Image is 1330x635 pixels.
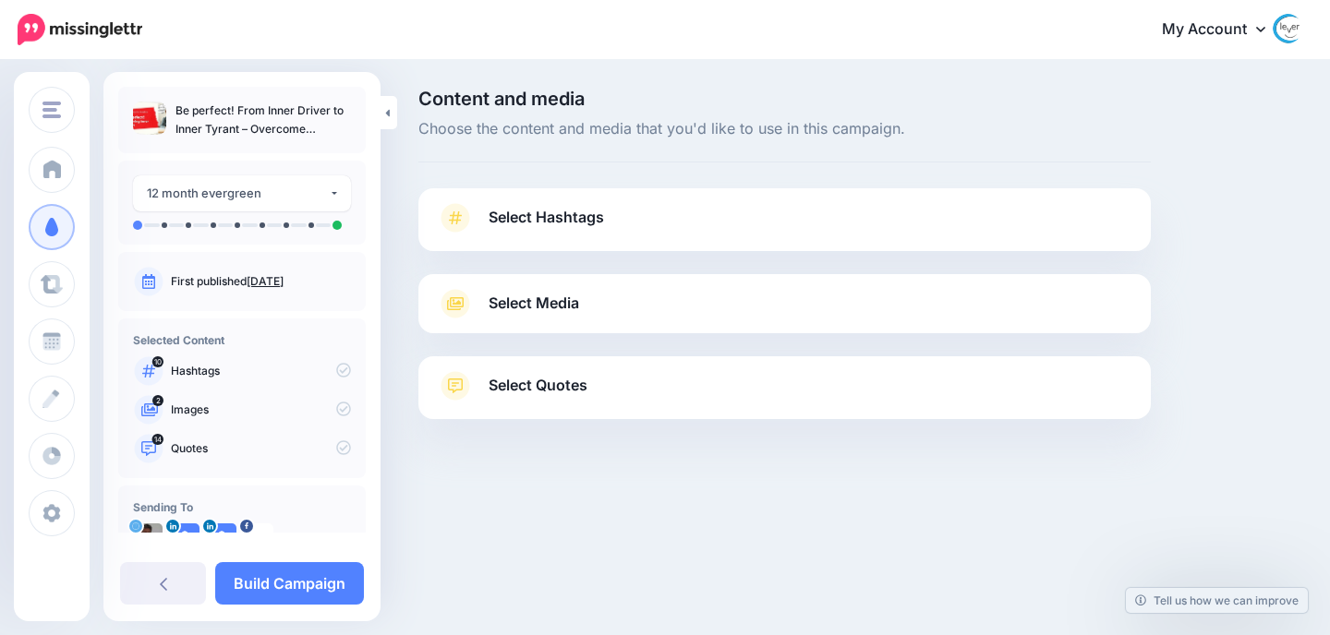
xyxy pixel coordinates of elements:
span: Select Media [489,291,579,316]
a: Select Media [437,289,1132,318]
p: First published [171,273,351,290]
p: Quotes [171,440,351,457]
img: Missinglettr [18,14,142,45]
span: 2 [152,395,163,406]
button: 12 month evergreen [133,175,351,211]
img: 18193956_1352207318168497_2630119938457215485_n-bsa31452.png [244,523,273,553]
span: Choose the content and media that you'd like to use in this campaign. [418,117,1151,141]
a: My Account [1143,7,1302,53]
a: [DATE] [247,274,284,288]
span: 14 [152,434,164,445]
span: 10 [152,356,163,367]
span: Select Hashtags [489,205,604,230]
p: Be perfect! From Inner Driver to Inner Tyrant – Overcome [MEDICAL_DATA] [175,102,351,138]
a: Select Quotes [437,371,1132,419]
img: user_default_image.png [170,523,199,553]
span: Content and media [418,90,1151,108]
span: Select Quotes [489,373,587,398]
h4: Sending To [133,500,351,514]
p: Hashtags [171,363,351,379]
img: menu.png [42,102,61,118]
img: user_default_image.png [207,523,236,553]
a: Select Hashtags [437,203,1132,251]
h4: Selected Content [133,333,351,347]
p: Images [171,401,351,418]
div: 12 month evergreen [147,183,329,204]
img: OOKi_UEm-20801.jpg [133,523,163,553]
a: Tell us how we can improve [1126,588,1308,613]
img: f9811c1c845796ea4019cc4f0cb5f302_thumb.jpg [133,102,166,135]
